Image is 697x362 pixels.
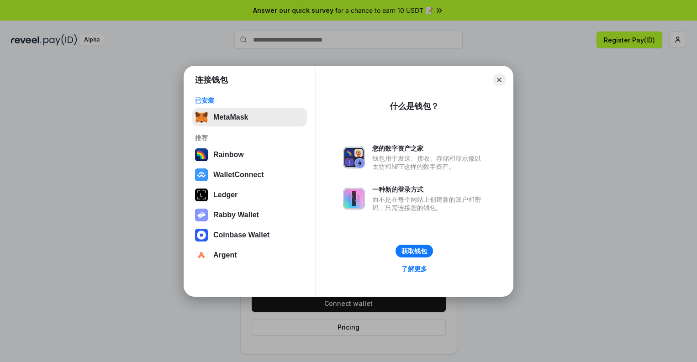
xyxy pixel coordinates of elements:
button: WalletConnect [192,166,307,184]
div: 什么是钱包？ [390,101,439,112]
button: Close [493,73,506,86]
div: 钱包用于发送、接收、存储和显示像以太坊和NFT这样的数字资产。 [372,154,486,171]
img: svg+xml,%3Csvg%20xmlns%3D%22http%3A%2F%2Fwww.w3.org%2F2000%2Fsvg%22%20fill%3D%22none%22%20viewBox... [195,209,208,221]
div: 一种新的登录方式 [372,185,486,194]
img: svg+xml,%3Csvg%20fill%3D%22none%22%20height%3D%2233%22%20viewBox%3D%220%200%2035%2033%22%20width%... [195,111,208,124]
img: svg+xml,%3Csvg%20width%3D%22120%22%20height%3D%22120%22%20viewBox%3D%220%200%20120%20120%22%20fil... [195,148,208,161]
div: WalletConnect [213,171,264,179]
div: Ledger [213,191,238,199]
div: 已安装 [195,96,304,105]
img: svg+xml,%3Csvg%20width%3D%2228%22%20height%3D%2228%22%20viewBox%3D%220%200%2028%2028%22%20fill%3D... [195,229,208,241]
button: Argent [192,246,307,264]
img: svg+xml,%3Csvg%20width%3D%2228%22%20height%3D%2228%22%20viewBox%3D%220%200%2028%2028%22%20fill%3D... [195,249,208,262]
div: MetaMask [213,113,248,121]
img: svg+xml,%3Csvg%20width%3D%2228%22%20height%3D%2228%22%20viewBox%3D%220%200%2028%2028%22%20fill%3D... [195,168,208,181]
div: 了解更多 [401,265,427,273]
button: Rainbow [192,146,307,164]
div: 您的数字资产之家 [372,144,486,152]
div: 获取钱包 [401,247,427,255]
button: MetaMask [192,108,307,126]
img: svg+xml,%3Csvg%20xmlns%3D%22http%3A%2F%2Fwww.w3.org%2F2000%2Fsvg%22%20fill%3D%22none%22%20viewBox... [343,147,365,168]
h1: 连接钱包 [195,74,228,85]
img: svg+xml,%3Csvg%20xmlns%3D%22http%3A%2F%2Fwww.w3.org%2F2000%2Fsvg%22%20width%3D%2228%22%20height%3... [195,189,208,201]
button: Ledger [192,186,307,204]
div: Argent [213,251,237,259]
img: svg+xml,%3Csvg%20xmlns%3D%22http%3A%2F%2Fwww.w3.org%2F2000%2Fsvg%22%20fill%3D%22none%22%20viewBox... [343,188,365,210]
div: Coinbase Wallet [213,231,269,239]
button: 获取钱包 [396,245,433,257]
button: Rabby Wallet [192,206,307,224]
div: 而不是在每个网站上创建新的账户和密码，只需连接您的钱包。 [372,195,486,212]
div: 推荐 [195,134,304,142]
div: Rabby Wallet [213,211,259,219]
a: 了解更多 [396,263,433,275]
div: Rainbow [213,151,244,159]
button: Coinbase Wallet [192,226,307,244]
